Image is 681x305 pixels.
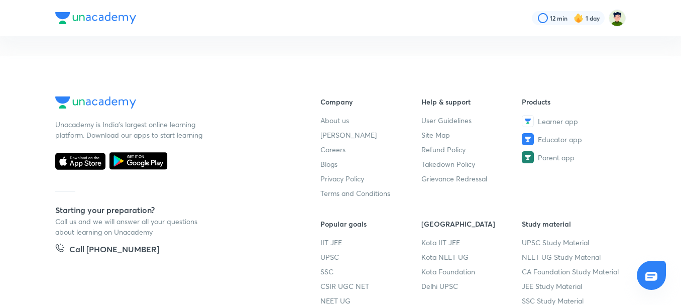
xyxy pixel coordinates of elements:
a: UPSC [320,252,421,262]
a: Site Map [421,130,522,140]
a: UPSC Study Material [522,237,623,248]
a: SSC [320,266,421,277]
img: Company Logo [55,96,136,109]
a: User Guidelines [421,115,522,126]
a: Kota IIT JEE [421,237,522,248]
a: Grievance Redressal [421,173,522,184]
a: NEET UG Study Material [522,252,623,262]
img: Educator app [522,133,534,145]
a: Kota NEET UG [421,252,522,262]
h6: Help & support [421,96,522,107]
p: Unacademy is India’s largest online learning platform. Download our apps to start learning [55,119,206,140]
a: JEE Study Material [522,281,623,291]
a: Kota Foundation [421,266,522,277]
a: Blogs [320,159,421,169]
a: Learner app [522,115,623,127]
h6: Company [320,96,421,107]
a: Refund Policy [421,144,522,155]
p: Call us and we will answer all your questions about learning on Unacademy [55,216,206,237]
img: streak [574,13,584,23]
h6: Popular goals [320,219,421,229]
a: IIT JEE [320,237,421,248]
a: Privacy Policy [320,173,421,184]
a: Company Logo [55,96,288,111]
h6: [GEOGRAPHIC_DATA] [421,219,522,229]
a: CA Foundation Study Material [522,266,623,277]
a: Careers [320,144,421,155]
span: Educator app [538,134,582,145]
a: Call [PHONE_NUMBER] [55,243,159,257]
a: Delhi UPSC [421,281,522,291]
a: CSIR UGC NET [320,281,421,291]
a: Educator app [522,133,623,145]
h5: Call [PHONE_NUMBER] [69,243,159,257]
img: Learner app [522,115,534,127]
span: Learner app [538,116,578,127]
img: Rahul B [609,10,626,27]
h5: Starting your preparation? [55,204,288,216]
a: [PERSON_NAME] [320,130,421,140]
img: Company Logo [55,12,136,24]
span: Careers [320,144,346,155]
a: Parent app [522,151,623,163]
a: Takedown Policy [421,159,522,169]
a: Terms and Conditions [320,188,421,198]
h6: Study material [522,219,623,229]
img: Parent app [522,151,534,163]
h6: Products [522,96,623,107]
span: Parent app [538,152,575,163]
a: About us [320,115,421,126]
